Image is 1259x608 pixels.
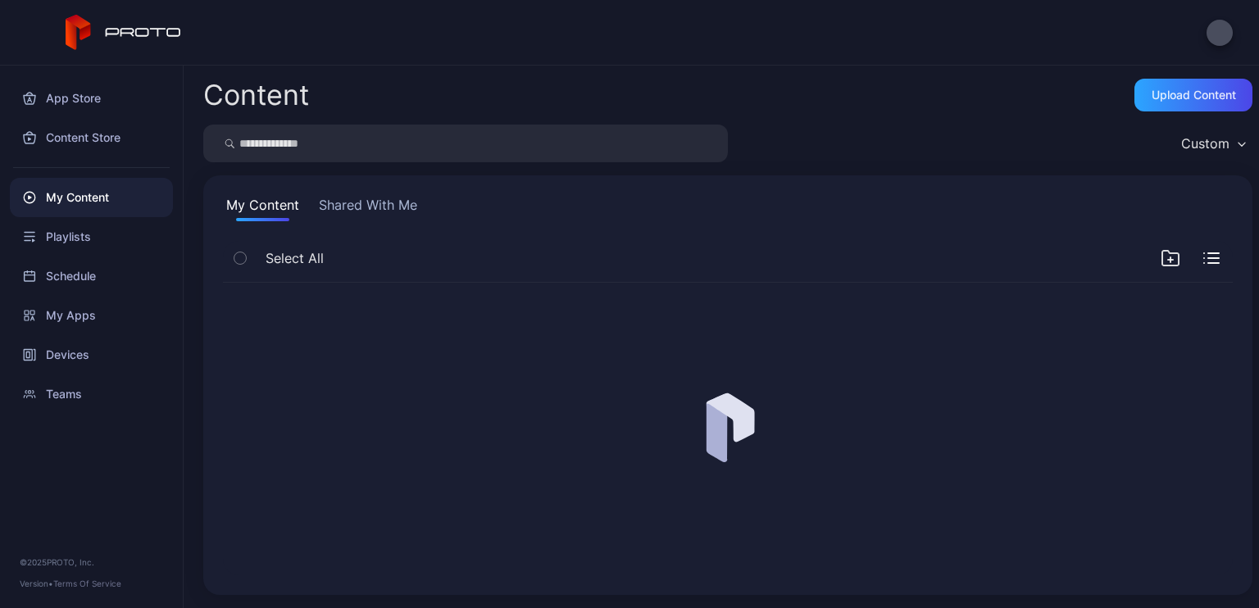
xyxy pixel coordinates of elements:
a: Content Store [10,118,173,157]
span: Select All [266,248,324,268]
a: Schedule [10,256,173,296]
div: Content [203,81,309,109]
a: Playlists [10,217,173,256]
a: Teams [10,374,173,414]
a: Terms Of Service [53,579,121,588]
div: © 2025 PROTO, Inc. [20,556,163,569]
button: Upload Content [1134,79,1252,111]
button: Custom [1173,125,1252,162]
a: App Store [10,79,173,118]
a: My Content [10,178,173,217]
div: Upload Content [1152,88,1236,102]
span: Version • [20,579,53,588]
a: My Apps [10,296,173,335]
div: Custom [1181,135,1229,152]
button: My Content [223,195,302,221]
a: Devices [10,335,173,374]
button: Shared With Me [316,195,420,221]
